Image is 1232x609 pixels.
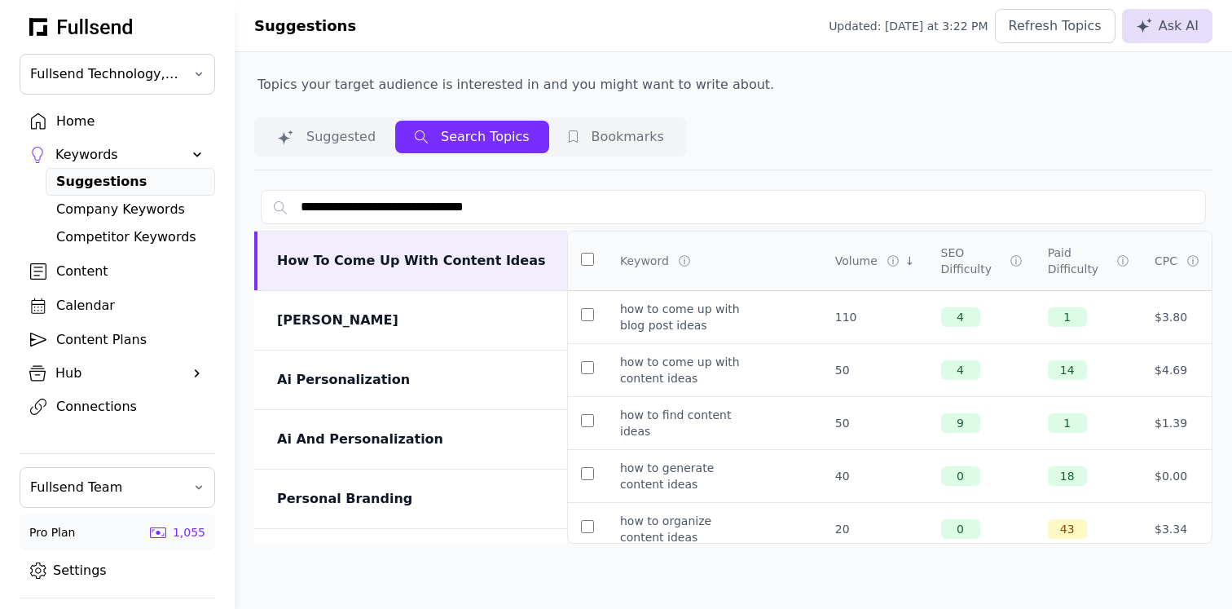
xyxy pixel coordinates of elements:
[20,393,215,421] a: Connections
[56,112,205,131] div: Home
[835,253,878,269] div: Volume
[254,15,356,38] h1: Suggestions
[277,370,548,390] div: Ai Personalization
[835,468,915,484] div: 40
[20,467,215,508] button: Fullsend Team
[835,309,915,325] div: 110
[1155,309,1199,325] div: $3.80
[56,296,205,316] div: Calendar
[620,301,750,333] div: how to come up with blog post ideas
[56,330,205,350] div: Content Plans
[1117,253,1132,269] div: ⓘ
[46,168,215,196] a: Suggestions
[257,121,395,153] button: Suggested
[829,18,988,34] div: Updated: [DATE] at 3:22 PM
[1048,245,1107,277] div: Paid Difficulty
[20,326,215,354] a: Content Plans
[620,253,669,269] div: Keyword
[549,121,684,153] button: Bookmarks
[56,227,205,247] div: Competitor Keywords
[1155,362,1199,378] div: $4.69
[995,9,1115,43] button: Refresh Topics
[1187,253,1202,269] div: ⓘ
[1048,466,1087,486] div: 18
[620,460,750,492] div: how to generate content ideas
[277,311,548,330] div: [PERSON_NAME]
[835,521,915,537] div: 20
[679,253,693,269] div: ⓘ
[620,407,750,439] div: how to find content ideas
[941,413,980,433] div: 9
[1122,9,1212,43] button: Ask AI
[30,478,182,497] span: Fullsend Team
[20,258,215,285] a: Content
[56,172,205,192] div: Suggestions
[277,251,548,271] div: How To Come Up With Content Ideas
[56,200,205,219] div: Company Keywords
[173,524,205,541] div: 1,055
[1048,360,1087,380] div: 14
[1155,468,1199,484] div: $0.00
[941,519,980,539] div: 0
[1048,519,1087,539] div: 43
[941,466,980,486] div: 0
[20,54,215,95] button: Fullsend Technology, Inc.
[1155,253,1177,269] div: CPC
[55,145,179,165] div: Keywords
[20,557,215,585] a: Settings
[905,253,915,269] div: ↓
[277,489,548,509] div: Personal Branding
[46,223,215,251] a: Competitor Keywords
[620,513,750,545] div: how to organize content ideas
[277,430,548,449] div: Ai And Personalization
[56,397,205,417] div: Connections
[30,64,182,84] span: Fullsend Technology, Inc.
[20,292,215,320] a: Calendar
[254,72,777,98] p: Topics your target audience is interested in and you might want to write about.
[395,121,549,153] button: Search Topics
[887,253,902,269] div: ⓘ
[941,307,980,327] div: 4
[29,524,75,541] div: Pro Plan
[1009,16,1102,36] div: Refresh Topics
[1010,253,1025,269] div: ⓘ
[1048,413,1087,433] div: 1
[20,108,215,135] a: Home
[1136,16,1199,36] div: Ask AI
[835,415,915,431] div: 50
[1048,307,1087,327] div: 1
[835,362,915,378] div: 50
[1155,521,1199,537] div: $3.34
[941,245,1001,277] div: SEO Difficulty
[46,196,215,223] a: Company Keywords
[1155,415,1199,431] div: $1.39
[55,364,179,383] div: Hub
[620,354,750,386] div: how to come up with content ideas
[56,262,205,281] div: Content
[941,360,980,380] div: 4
